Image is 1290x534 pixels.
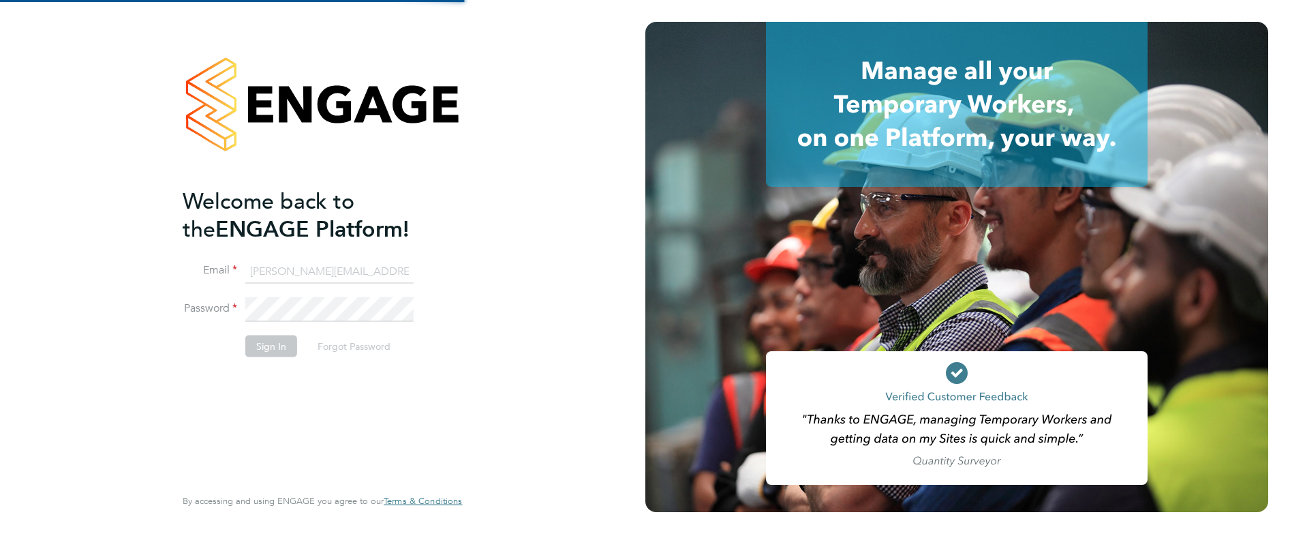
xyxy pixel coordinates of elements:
[245,259,414,284] input: Enter your work email...
[183,301,237,316] label: Password
[183,495,462,507] span: By accessing and using ENGAGE you agree to our
[384,495,462,507] span: Terms & Conditions
[384,496,462,507] a: Terms & Conditions
[183,187,448,243] h2: ENGAGE Platform!
[245,336,297,357] button: Sign In
[307,336,401,357] button: Forgot Password
[183,263,237,278] label: Email
[183,188,354,242] span: Welcome back to the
